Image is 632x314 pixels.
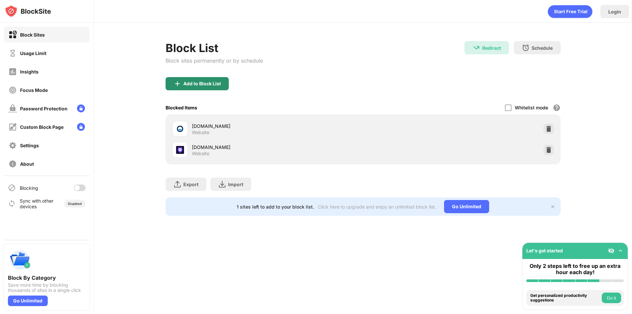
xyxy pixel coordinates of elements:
[192,151,209,157] div: Website
[515,105,548,110] div: Whitelist mode
[8,282,86,293] div: Save more time by blocking thousands of sites in a single click
[530,293,600,303] div: Get personalized productivity suggestions
[9,86,17,94] img: focus-off.svg
[20,124,64,130] div: Custom Block Page
[548,5,592,18] div: animation
[8,274,86,281] div: Block By Category
[20,32,45,38] div: Block Sites
[608,9,621,14] div: Login
[8,184,16,192] img: blocking-icon.svg
[8,200,16,208] img: sync-icon.svg
[526,248,563,253] div: Let's get started
[5,5,51,18] img: logo-blocksite.svg
[608,247,615,254] img: eye-not-visible.svg
[9,160,17,168] img: about-off.svg
[192,123,363,129] div: [DOMAIN_NAME]
[602,293,621,303] button: Do it
[20,143,39,148] div: Settings
[444,200,489,213] div: Go Unlimited
[482,45,501,51] div: Redirect
[20,106,67,111] div: Password Protection
[20,69,39,74] div: Insights
[166,57,263,64] div: Block sites permanently or by schedule
[532,45,553,51] div: Schedule
[526,263,624,275] div: Only 2 steps left to free up an extra hour each day!
[550,204,555,209] img: x-button.svg
[20,161,34,167] div: About
[77,123,85,131] img: lock-menu.svg
[9,49,17,57] img: time-usage-off.svg
[192,144,363,151] div: [DOMAIN_NAME]
[237,204,314,210] div: 1 sites left to add to your block list.
[9,31,17,39] img: block-on.svg
[176,146,184,154] img: favicons
[228,182,243,187] div: Import
[617,247,624,254] img: omni-setup-toggle.svg
[20,185,38,191] div: Blocking
[20,87,48,93] div: Focus Mode
[9,68,17,76] img: insights-off.svg
[77,104,85,112] img: lock-menu.svg
[68,202,82,206] div: Disabled
[166,105,197,110] div: Blocked Items
[176,125,184,133] img: favicons
[8,248,32,272] img: push-categories.svg
[20,50,46,56] div: Usage Limit
[192,129,209,135] div: Website
[183,182,198,187] div: Export
[183,81,221,86] div: Add to Block List
[9,104,17,113] img: password-protection-off.svg
[166,41,263,55] div: Block List
[20,198,54,209] div: Sync with other devices
[9,141,17,150] img: settings-off.svg
[8,296,48,306] div: Go Unlimited
[318,204,436,210] div: Click here to upgrade and enjoy an unlimited block list.
[9,123,17,131] img: customize-block-page-off.svg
